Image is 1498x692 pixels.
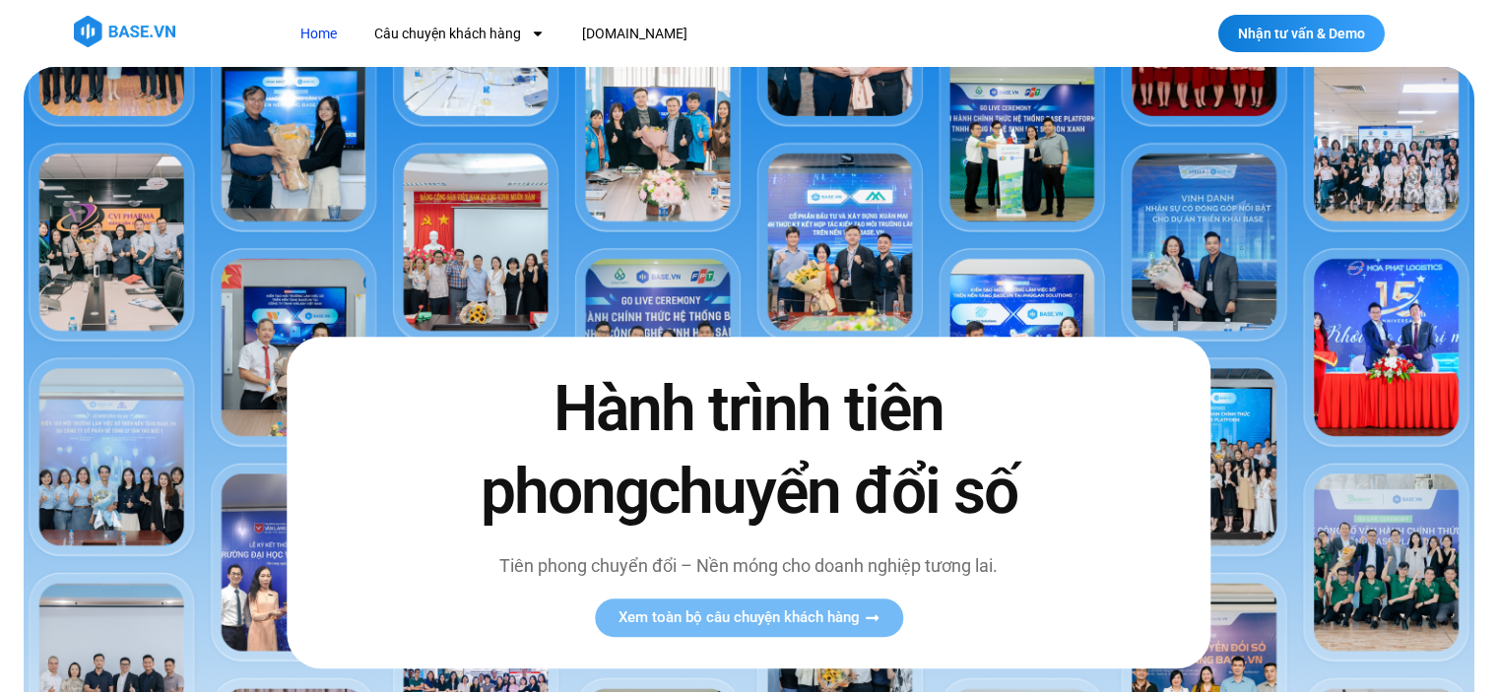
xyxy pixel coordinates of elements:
[286,16,352,52] a: Home
[438,369,1059,533] h2: Hành trình tiên phong
[648,455,1017,529] span: chuyển đổi số
[619,610,860,625] span: Xem toàn bộ câu chuyện khách hàng
[595,598,903,637] a: Xem toàn bộ câu chuyện khách hàng
[1238,27,1365,40] span: Nhận tư vấn & Demo
[359,16,559,52] a: Câu chuyện khách hàng
[567,16,702,52] a: [DOMAIN_NAME]
[1218,15,1385,52] a: Nhận tư vấn & Demo
[438,552,1059,579] p: Tiên phong chuyển đổi – Nền móng cho doanh nghiệp tương lai.
[286,16,1049,52] nav: Menu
